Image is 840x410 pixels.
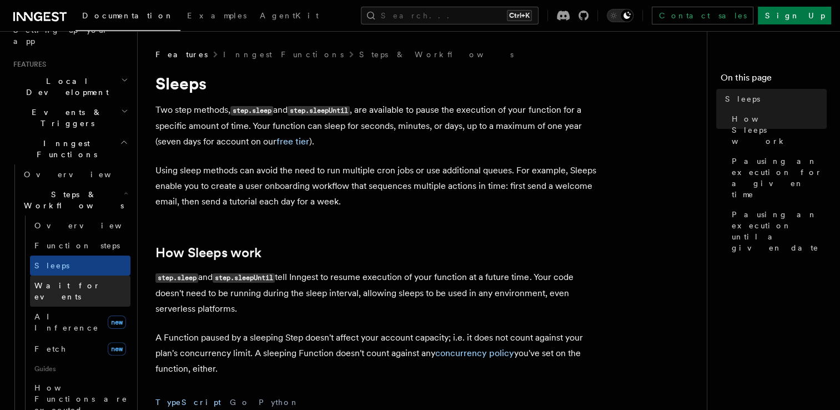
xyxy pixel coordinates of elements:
a: Pausing an execution for a given time [727,151,827,204]
button: Local Development [9,71,130,102]
button: Events & Triggers [9,102,130,133]
kbd: Ctrl+K [507,10,532,21]
span: Events & Triggers [9,107,121,129]
a: Steps & Workflows [359,49,514,60]
span: new [108,316,126,329]
a: How Sleeps work [155,245,261,261]
span: AgentKit [260,11,319,20]
p: A Function paused by a sleeping Step doesn't affect your account capacity; i.e. it does not count... [155,330,600,377]
span: Documentation [82,11,174,20]
a: Sleeps [30,256,130,276]
button: Inngest Functions [9,133,130,164]
h1: Sleeps [155,73,600,93]
a: Function steps [30,236,130,256]
a: Overview [19,164,130,184]
a: concurrency policy [435,348,514,358]
span: Inngest Functions [9,138,120,160]
span: Examples [187,11,247,20]
p: and tell Inngest to resume execution of your function at a future time. Your code doesn't need to... [155,269,600,317]
a: How Sleeps work [727,109,827,151]
a: free tier [276,136,309,147]
span: AI Inference [34,312,99,332]
a: AgentKit [253,3,325,30]
button: Search...Ctrl+K [361,7,539,24]
code: step.sleep [155,273,198,283]
span: Function steps [34,241,120,250]
span: Sleeps [34,261,69,270]
span: Pausing an execution until a given date [732,209,827,253]
a: Contact sales [652,7,753,24]
span: Wait for events [34,281,100,301]
button: Toggle dark mode [607,9,633,22]
h4: On this page [721,71,827,89]
p: Two step methods, and , are available to pause the execution of your function for a specific amou... [155,102,600,149]
span: Local Development [9,76,121,98]
a: Inngest Functions [223,49,344,60]
a: Documentation [76,3,180,31]
span: How Sleeps work [732,113,827,147]
button: Steps & Workflows [19,184,130,216]
span: Pausing an execution for a given time [732,156,827,200]
span: Features [9,60,46,69]
span: Guides [30,360,130,378]
a: AI Inferencenew [30,307,130,338]
a: Wait for events [30,276,130,307]
a: Sleeps [721,89,827,109]
p: Using sleep methods can avoid the need to run multiple cron jobs or use additional queues. For ex... [155,163,600,209]
span: Sleeps [725,93,760,104]
a: Sign Up [758,7,831,24]
span: Steps & Workflows [19,189,124,211]
a: Pausing an execution until a given date [727,204,827,258]
span: new [108,342,126,356]
span: Overview [34,221,149,230]
code: step.sleepUntil [213,273,275,283]
a: Setting up your app [9,20,130,51]
code: step.sleepUntil [288,106,350,116]
a: Examples [180,3,253,30]
a: Fetchnew [30,338,130,360]
a: Overview [30,216,130,236]
span: Fetch [34,344,67,353]
span: Features [155,49,208,60]
code: step.sleep [230,106,273,116]
span: Overview [24,170,138,179]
